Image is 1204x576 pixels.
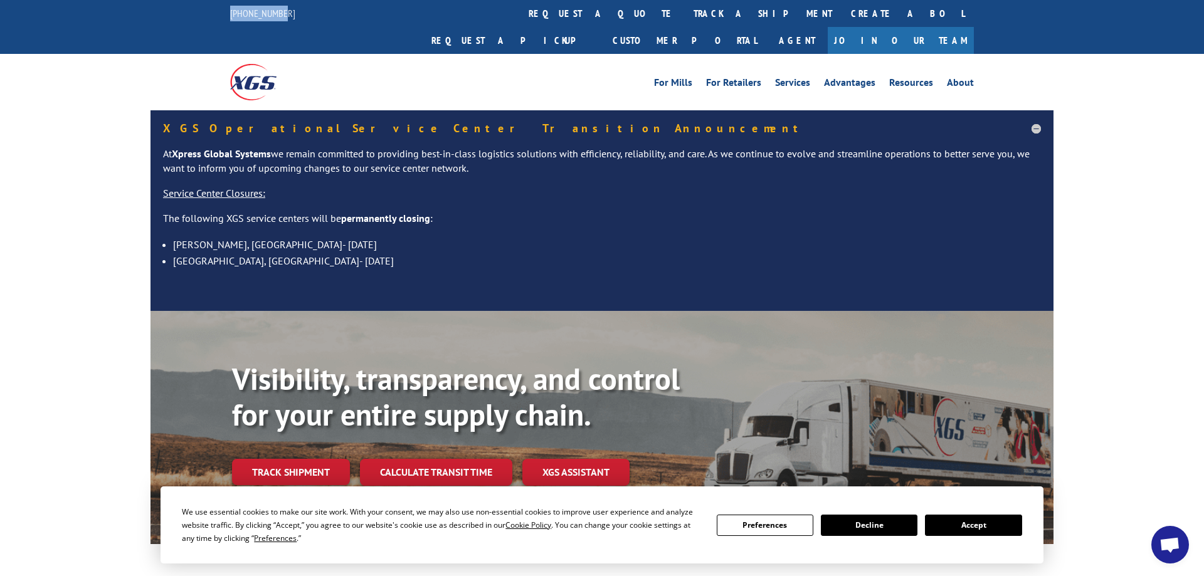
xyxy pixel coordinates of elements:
p: The following XGS service centers will be : [163,211,1041,236]
a: Customer Portal [603,27,766,54]
a: Track shipment [232,459,350,485]
button: Decline [821,515,917,536]
a: Calculate transit time [360,459,512,486]
li: [PERSON_NAME], [GEOGRAPHIC_DATA]- [DATE] [173,236,1041,253]
a: Resources [889,78,933,92]
a: Request a pickup [422,27,603,54]
a: [PHONE_NUMBER] [230,7,295,19]
div: Cookie Consent Prompt [161,486,1043,563]
li: [GEOGRAPHIC_DATA], [GEOGRAPHIC_DATA]- [DATE] [173,253,1041,269]
h5: XGS Operational Service Center Transition Announcement [163,123,1041,134]
a: Advantages [824,78,875,92]
strong: permanently closing [341,212,430,224]
a: Open chat [1151,526,1189,563]
button: Preferences [717,515,813,536]
button: Accept [925,515,1022,536]
a: For Retailers [706,78,761,92]
u: Service Center Closures: [163,187,265,199]
a: Services [775,78,810,92]
span: Cookie Policy [505,520,551,530]
span: Preferences [254,533,297,543]
p: At we remain committed to providing best-in-class logistics solutions with efficiency, reliabilit... [163,147,1041,187]
div: We use essential cookies to make our site work. With your consent, we may also use non-essential ... [182,505,701,545]
a: For Mills [654,78,692,92]
a: Join Our Team [828,27,974,54]
a: XGS ASSISTANT [522,459,630,486]
strong: Xpress Global Systems [172,147,271,160]
b: Visibility, transparency, and control for your entire supply chain. [232,359,680,434]
a: About [947,78,974,92]
a: Agent [766,27,828,54]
